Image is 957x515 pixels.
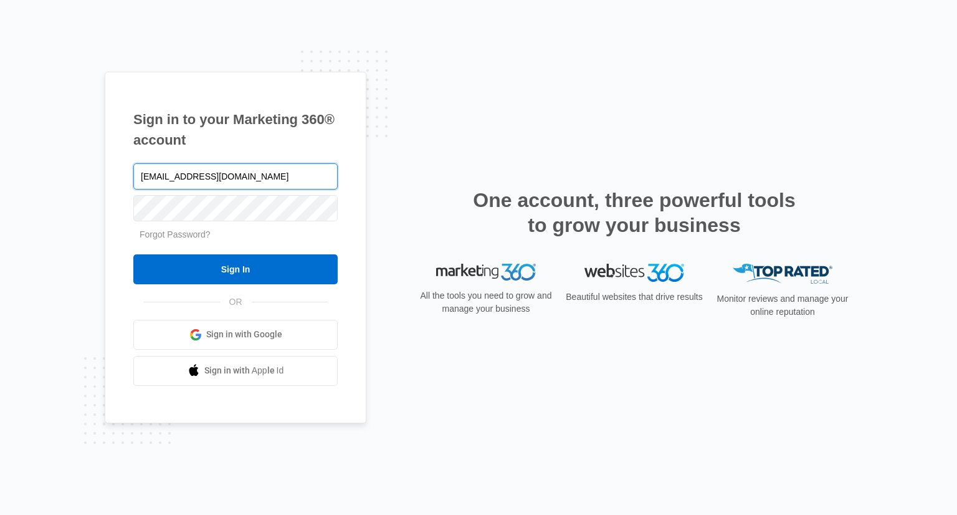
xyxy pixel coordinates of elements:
[416,289,556,315] p: All the tools you need to grow and manage your business
[469,188,799,238] h2: One account, three powerful tools to grow your business
[133,320,338,350] a: Sign in with Google
[133,109,338,150] h1: Sign in to your Marketing 360® account
[133,254,338,284] input: Sign In
[221,296,251,309] span: OR
[140,229,211,239] a: Forgot Password?
[564,291,704,304] p: Beautiful websites that drive results
[204,364,284,377] span: Sign in with Apple Id
[133,163,338,190] input: Email
[133,356,338,386] a: Sign in with Apple Id
[436,264,536,281] img: Marketing 360
[713,292,852,319] p: Monitor reviews and manage your online reputation
[584,264,684,282] img: Websites 360
[733,264,832,284] img: Top Rated Local
[206,328,282,341] span: Sign in with Google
